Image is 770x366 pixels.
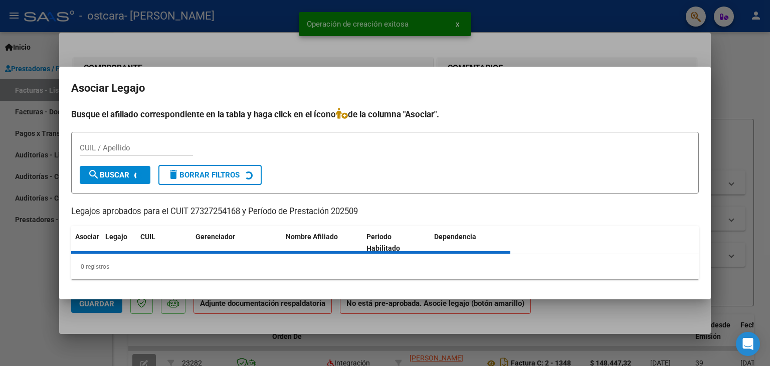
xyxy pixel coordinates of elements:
[101,226,136,259] datatable-header-cell: Legajo
[286,233,338,241] span: Nombre Afiliado
[71,79,699,98] h2: Asociar Legajo
[196,233,235,241] span: Gerenciador
[80,166,150,184] button: Buscar
[158,165,262,185] button: Borrar Filtros
[71,108,699,121] h4: Busque el afiliado correspondiente en la tabla y haga click en el ícono de la columna "Asociar".
[167,168,179,180] mat-icon: delete
[88,168,100,180] mat-icon: search
[105,233,127,241] span: Legajo
[434,233,476,241] span: Dependencia
[736,332,760,356] div: Open Intercom Messenger
[191,226,282,259] datatable-header-cell: Gerenciador
[71,226,101,259] datatable-header-cell: Asociar
[136,226,191,259] datatable-header-cell: CUIL
[140,233,155,241] span: CUIL
[366,233,400,252] span: Periodo Habilitado
[88,170,129,179] span: Buscar
[71,254,699,279] div: 0 registros
[282,226,362,259] datatable-header-cell: Nombre Afiliado
[167,170,240,179] span: Borrar Filtros
[71,206,699,218] p: Legajos aprobados para el CUIT 27327254168 y Período de Prestación 202509
[362,226,430,259] datatable-header-cell: Periodo Habilitado
[75,233,99,241] span: Asociar
[430,226,511,259] datatable-header-cell: Dependencia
